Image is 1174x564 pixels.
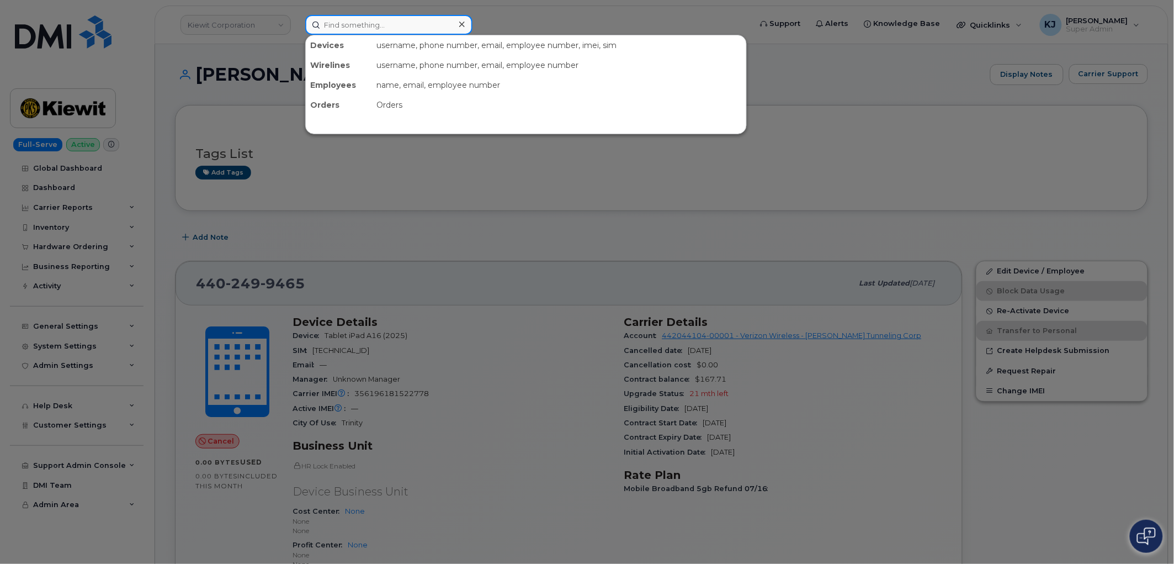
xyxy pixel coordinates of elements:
[306,95,372,115] div: Orders
[1137,528,1156,545] img: Open chat
[372,35,746,55] div: username, phone number, email, employee number, imei, sim
[372,75,746,95] div: name, email, employee number
[306,55,372,75] div: Wirelines
[372,55,746,75] div: username, phone number, email, employee number
[372,95,746,115] div: Orders
[306,75,372,95] div: Employees
[306,35,372,55] div: Devices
